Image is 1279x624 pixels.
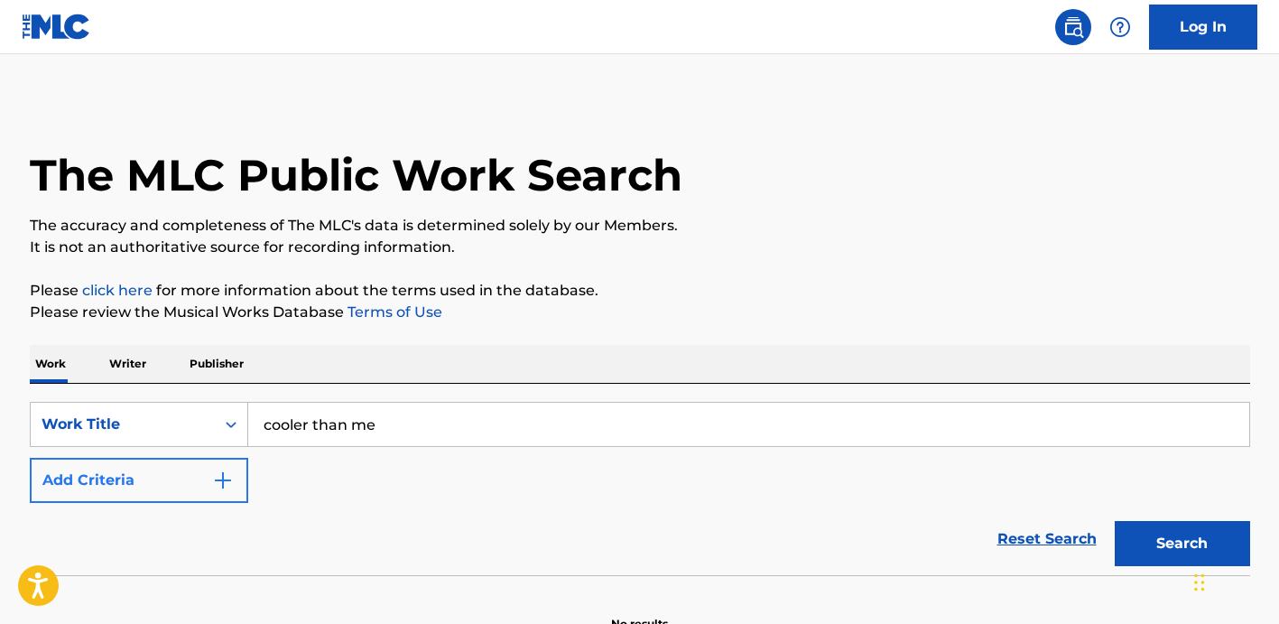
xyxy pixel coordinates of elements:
[30,280,1250,302] p: Please for more information about the terms used in the database.
[42,414,204,435] div: Work Title
[1055,9,1091,45] a: Public Search
[1109,16,1131,38] img: help
[30,148,682,202] h1: The MLC Public Work Search
[1194,555,1205,610] div: Drag
[212,470,234,491] img: 9d2ae6d4665cec9f34b9.svg
[82,282,153,299] a: click here
[1115,521,1250,566] button: Search
[988,519,1106,559] a: Reset Search
[30,237,1250,258] p: It is not an authoritative source for recording information.
[1149,5,1257,50] a: Log In
[104,345,152,383] p: Writer
[1062,16,1084,38] img: search
[184,345,249,383] p: Publisher
[1189,537,1279,624] iframe: Chat Widget
[22,14,91,40] img: MLC Logo
[30,458,248,503] button: Add Criteria
[30,215,1250,237] p: The accuracy and completeness of The MLC's data is determined solely by our Members.
[30,345,71,383] p: Work
[30,302,1250,323] p: Please review the Musical Works Database
[344,303,442,321] a: Terms of Use
[1102,9,1138,45] div: Help
[30,402,1250,575] form: Search Form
